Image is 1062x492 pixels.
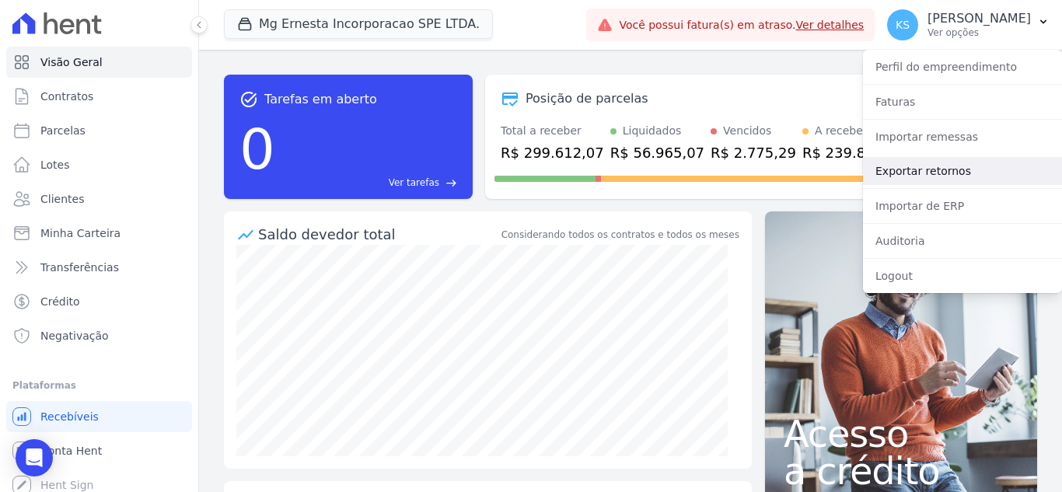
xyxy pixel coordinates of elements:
span: Clientes [40,191,84,207]
span: a crédito [784,452,1018,490]
a: Exportar retornos [863,157,1062,185]
div: Vencidos [723,123,771,139]
p: [PERSON_NAME] [928,11,1031,26]
p: Ver opções [928,26,1031,39]
button: Mg Ernesta Incorporacao SPE LTDA. [224,9,493,39]
div: Considerando todos os contratos e todos os meses [501,228,739,242]
div: Saldo devedor total [258,224,498,245]
span: Crédito [40,294,80,309]
span: Contratos [40,89,93,104]
span: Você possui fatura(s) em atraso. [619,17,864,33]
div: Posição de parcelas [526,89,648,108]
div: R$ 299.612,07 [501,142,604,163]
a: Parcelas [6,115,192,146]
a: Faturas [863,88,1062,116]
div: Liquidados [623,123,682,139]
span: Negativação [40,328,109,344]
span: east [445,177,457,189]
a: Lotes [6,149,192,180]
div: Open Intercom Messenger [16,439,53,476]
a: Importar remessas [863,123,1062,151]
div: Plataformas [12,376,186,395]
span: Conta Hent [40,443,102,459]
div: 0 [239,109,275,190]
span: Ver tarefas [389,176,439,190]
a: Perfil do empreendimento [863,53,1062,81]
button: KS [PERSON_NAME] Ver opções [875,3,1062,47]
a: Ver tarefas east [281,176,457,190]
a: Auditoria [863,227,1062,255]
span: Parcelas [40,123,86,138]
a: Conta Hent [6,435,192,466]
span: Recebíveis [40,409,99,424]
a: Transferências [6,252,192,283]
a: Contratos [6,81,192,112]
a: Logout [863,262,1062,290]
div: A receber [815,123,868,139]
span: KS [896,19,910,30]
div: R$ 239.871,71 [802,142,906,163]
span: Transferências [40,260,119,275]
span: task_alt [239,90,258,109]
span: Visão Geral [40,54,103,70]
div: R$ 56.965,07 [610,142,704,163]
div: Total a receber [501,123,604,139]
a: Recebíveis [6,401,192,432]
div: R$ 2.775,29 [711,142,796,163]
span: Lotes [40,157,70,173]
a: Crédito [6,286,192,317]
a: Clientes [6,183,192,215]
a: Ver detalhes [796,19,865,31]
span: Acesso [784,415,1018,452]
a: Negativação [6,320,192,351]
a: Minha Carteira [6,218,192,249]
a: Visão Geral [6,47,192,78]
span: Tarefas em aberto [264,90,377,109]
a: Importar de ERP [863,192,1062,220]
span: Minha Carteira [40,225,121,241]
